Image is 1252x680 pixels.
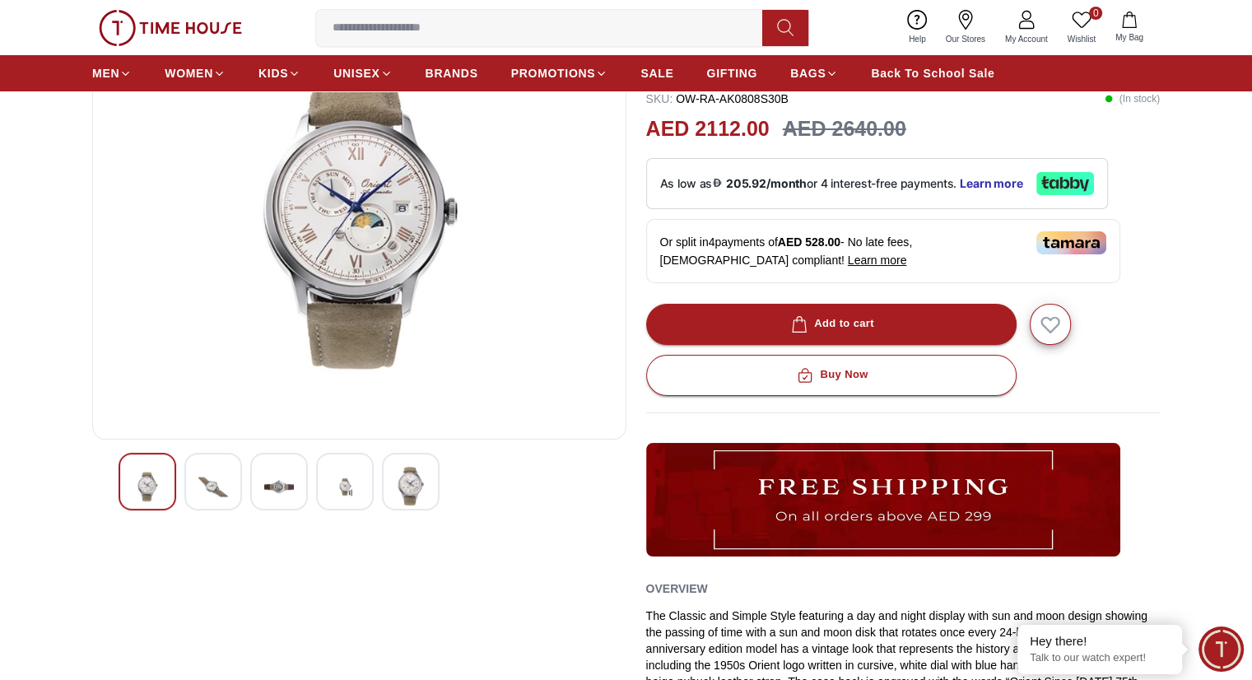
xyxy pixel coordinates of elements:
span: BRANDS [426,65,478,82]
img: ORIENT Men's Analog White Dial Watch - OW-RA-AK0808S30B [264,467,294,507]
img: ORIENT Men's Analog White Dial Watch - OW-RA-AK0808S30B [106,30,612,426]
span: PROMOTIONS [511,65,596,82]
a: SALE [640,58,673,88]
img: ... [99,10,242,46]
p: Talk to our watch expert! [1030,651,1170,665]
a: Our Stores [936,7,995,49]
span: Wishlist [1061,33,1102,45]
img: ORIENT Men's Analog White Dial Watch - OW-RA-AK0808S30B [330,467,360,507]
button: My Bag [1105,8,1153,47]
span: GIFTING [706,65,757,82]
div: Or split in 4 payments of - No late fees, [DEMOGRAPHIC_DATA] compliant! [646,219,1120,283]
span: My Account [998,33,1054,45]
span: BAGS [790,65,826,82]
span: AED 528.00 [778,235,840,249]
a: MEN [92,58,132,88]
span: Back To School Sale [871,65,994,82]
h2: AED 2112.00 [646,114,770,145]
a: UNISEX [333,58,392,88]
a: WOMEN [165,58,226,88]
img: ORIENT Men's Analog White Dial Watch - OW-RA-AK0808S30B [133,467,162,507]
a: 0Wishlist [1058,7,1105,49]
span: Help [902,33,933,45]
span: KIDS [258,65,288,82]
a: GIFTING [706,58,757,88]
div: Hey there! [1030,633,1170,650]
button: Add to cart [646,304,1017,345]
a: Help [899,7,936,49]
a: KIDS [258,58,300,88]
span: Learn more [848,254,907,267]
button: Buy Now [646,355,1017,396]
span: UNISEX [333,65,379,82]
div: Add to cart [788,314,874,333]
a: PROMOTIONS [511,58,608,88]
span: SKU : [646,92,673,105]
a: Back To School Sale [871,58,994,88]
img: ... [646,443,1120,557]
span: MEN [92,65,119,82]
img: Tamara [1036,231,1106,254]
h3: AED 2640.00 [783,114,906,145]
span: 0 [1089,7,1102,20]
span: My Bag [1109,31,1150,44]
div: Chat Widget [1198,626,1244,672]
h2: Overview [646,576,708,601]
img: ORIENT Men's Analog White Dial Watch - OW-RA-AK0808S30B [396,467,426,505]
span: Our Stores [939,33,992,45]
p: OW-RA-AK0808S30B [646,91,789,107]
img: ORIENT Men's Analog White Dial Watch - OW-RA-AK0808S30B [198,467,228,507]
p: ( In stock ) [1105,91,1160,107]
a: BAGS [790,58,838,88]
span: SALE [640,65,673,82]
span: WOMEN [165,65,213,82]
div: Buy Now [794,366,868,384]
a: BRANDS [426,58,478,88]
